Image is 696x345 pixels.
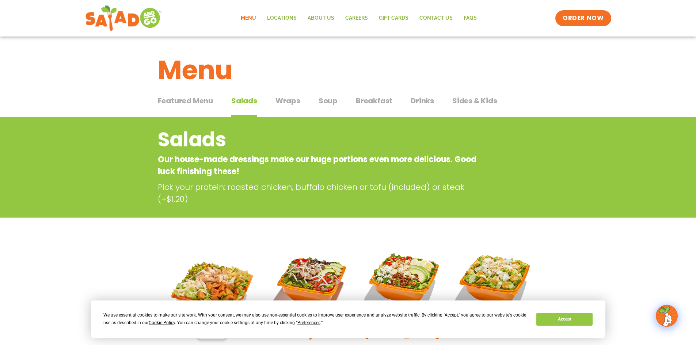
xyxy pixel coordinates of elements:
span: Breakfast [356,95,392,106]
img: Product photo for Caesar Salad [453,242,533,322]
h1: Menu [158,50,539,90]
img: new-SAG-logo-768×292 [85,4,162,33]
img: wpChatIcon [657,306,677,326]
a: FAQs [458,10,482,27]
nav: Menu [235,10,482,27]
img: Product photo for Southwest Harvest Salad [163,242,261,340]
p: Our house-made dressings make our huge portions even more delicious. Good luck finishing these! [158,153,480,177]
a: Locations [262,10,302,27]
a: GIFT CARDS [373,10,414,27]
span: Drinks [411,95,434,106]
img: Product photo for Cobb Salad [362,242,442,322]
button: Accept [536,313,593,326]
a: Contact Us [414,10,458,27]
span: Cookie Policy [149,320,175,325]
a: ORDER NOW [555,10,611,26]
img: Product photo for Fajita Salad [271,242,351,322]
h2: Salads [158,125,480,154]
span: Wraps [275,95,300,106]
p: Pick your protein: roasted chicken, buffalo chicken or tofu (included) or steak (+$1.20) [158,181,483,205]
span: Preferences [297,320,320,325]
span: Salads [231,95,257,106]
span: Featured Menu [158,95,213,106]
a: About Us [302,10,340,27]
span: ORDER NOW [563,14,604,23]
div: Cookie Consent Prompt [91,300,605,338]
span: Sides & Kids [452,95,497,106]
span: Soup [319,95,338,106]
div: We use essential cookies to make our site work. With your consent, we may also use non-essential ... [103,311,528,327]
div: Tabbed content [158,93,539,118]
a: Menu [235,10,262,27]
a: Careers [340,10,373,27]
